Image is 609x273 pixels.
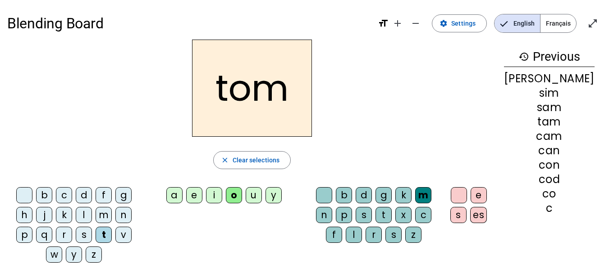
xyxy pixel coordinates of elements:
[415,207,431,223] div: c
[46,246,62,263] div: w
[192,40,312,137] h2: tom
[432,14,487,32] button: Settings
[504,47,595,67] h3: Previous
[246,187,262,203] div: u
[36,207,52,223] div: j
[451,18,476,29] span: Settings
[266,187,282,203] div: y
[16,207,32,223] div: h
[233,155,280,166] span: Clear selections
[504,160,595,170] div: con
[56,207,72,223] div: k
[518,51,529,62] mat-icon: history
[66,246,82,263] div: y
[366,227,382,243] div: r
[495,14,540,32] span: English
[389,14,407,32] button: Increase font size
[336,207,352,223] div: p
[166,187,183,203] div: a
[407,14,425,32] button: Decrease font size
[540,14,576,32] span: Français
[440,19,448,27] mat-icon: settings
[405,227,421,243] div: z
[375,187,392,203] div: g
[504,174,595,185] div: cod
[504,145,595,156] div: can
[115,227,132,243] div: v
[336,187,352,203] div: b
[450,207,467,223] div: s
[415,187,431,203] div: m
[584,14,602,32] button: Enter full screen
[378,18,389,29] mat-icon: format_size
[356,207,372,223] div: s
[96,207,112,223] div: m
[326,227,342,243] div: f
[346,227,362,243] div: l
[385,227,402,243] div: s
[504,203,595,214] div: c
[504,188,595,199] div: co
[221,156,229,164] mat-icon: close
[504,131,595,142] div: cam
[16,227,32,243] div: p
[494,14,577,33] mat-button-toggle-group: Language selection
[56,187,72,203] div: c
[36,187,52,203] div: b
[470,207,487,223] div: es
[471,187,487,203] div: e
[7,9,371,38] h1: Blending Board
[115,207,132,223] div: n
[392,18,403,29] mat-icon: add
[587,18,598,29] mat-icon: open_in_full
[213,151,291,169] button: Clear selections
[56,227,72,243] div: r
[96,187,112,203] div: f
[76,187,92,203] div: d
[356,187,372,203] div: d
[395,187,412,203] div: k
[115,187,132,203] div: g
[76,227,92,243] div: s
[206,187,222,203] div: i
[395,207,412,223] div: x
[504,116,595,127] div: tam
[96,227,112,243] div: t
[86,246,102,263] div: z
[316,207,332,223] div: n
[76,207,92,223] div: l
[504,73,595,84] div: [PERSON_NAME]
[504,88,595,98] div: sim
[375,207,392,223] div: t
[410,18,421,29] mat-icon: remove
[226,187,242,203] div: o
[36,227,52,243] div: q
[186,187,202,203] div: e
[504,102,595,113] div: sam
